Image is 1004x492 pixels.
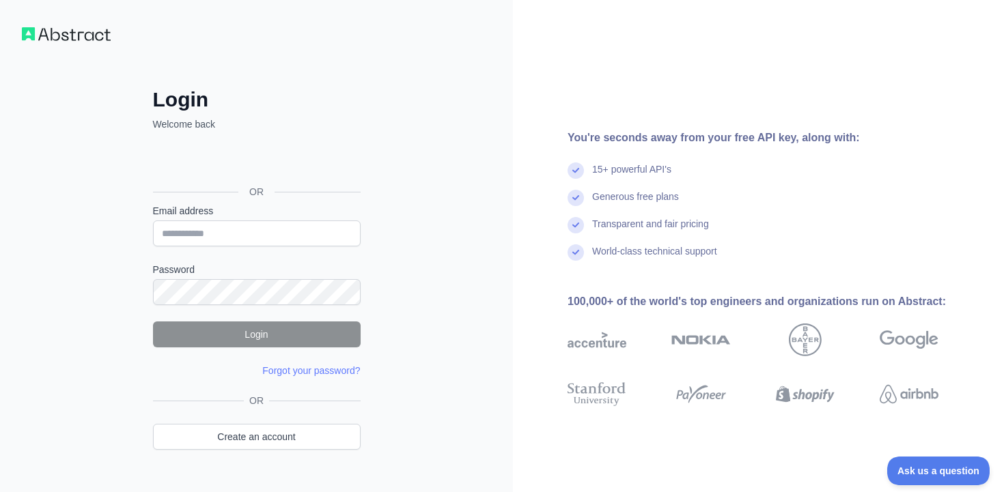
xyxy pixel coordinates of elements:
img: shopify [776,379,835,409]
a: Create an account [153,424,361,450]
label: Email address [153,204,361,218]
div: 100,000+ of the world's top engineers and organizations run on Abstract: [568,293,982,310]
img: bayer [789,323,822,356]
img: check mark [568,162,584,179]
img: stanford university [568,379,626,409]
img: payoneer [671,379,730,409]
img: airbnb [880,379,938,409]
p: Welcome back [153,117,361,131]
button: Login [153,321,361,347]
div: World-class technical support [592,244,717,272]
a: Forgot your password? [262,365,360,376]
h2: Login [153,87,361,112]
span: OR [244,394,269,407]
img: check mark [568,190,584,206]
img: accenture [568,323,626,356]
iframe: Toggle Customer Support [887,457,990,485]
span: OR [238,185,275,199]
img: check mark [568,217,584,233]
iframe: Sign in with Google Button [146,146,365,176]
div: Generous free plans [592,190,679,217]
div: You're seconds away from your free API key, along with: [568,130,982,146]
img: check mark [568,244,584,261]
div: 15+ powerful API's [592,162,671,190]
label: Password [153,263,361,276]
img: google [880,323,938,356]
img: nokia [671,323,730,356]
div: Transparent and fair pricing [592,217,709,244]
img: Workflow [22,27,111,41]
